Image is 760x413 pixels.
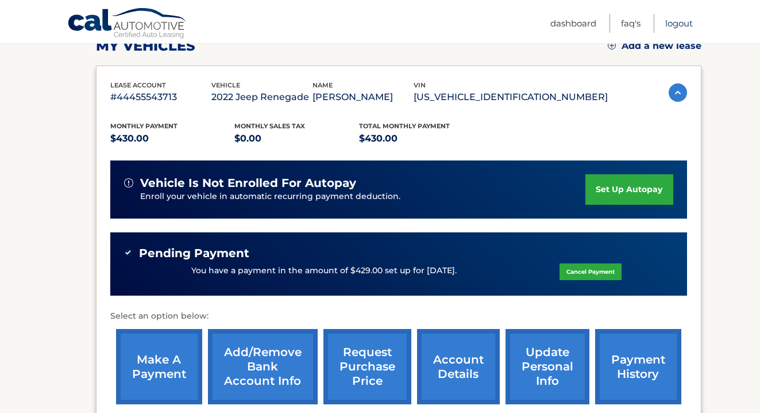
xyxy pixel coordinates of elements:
p: $430.00 [110,131,235,147]
img: check-green.svg [124,248,132,257]
p: Enroll your vehicle in automatic recurring payment deduction. [140,190,586,203]
span: vehicle [211,81,240,89]
p: You have a payment in the amount of $429.00 set up for [DATE]. [191,265,457,277]
p: Select an option below: [110,309,687,323]
span: Monthly sales Tax [234,122,305,130]
p: [PERSON_NAME] [313,89,414,105]
img: alert-white.svg [124,178,133,188]
a: Logout [665,14,693,33]
a: Cancel Payment [560,263,622,280]
a: FAQ's [621,14,641,33]
a: request purchase price [323,329,411,404]
p: [US_VEHICLE_IDENTIFICATION_NUMBER] [414,89,608,105]
p: 2022 Jeep Renegade [211,89,313,105]
h2: my vehicles [96,37,195,55]
span: lease account [110,81,166,89]
a: Cal Automotive [67,7,188,41]
a: account details [417,329,500,404]
a: set up autopay [585,174,673,205]
img: add.svg [608,41,616,49]
span: Pending Payment [139,246,249,261]
span: vin [414,81,426,89]
span: Total Monthly Payment [359,122,450,130]
img: accordion-active.svg [669,83,687,102]
span: vehicle is not enrolled for autopay [140,176,356,190]
a: payment history [595,329,681,404]
p: #44455543713 [110,89,211,105]
span: Monthly Payment [110,122,178,130]
a: Add a new lease [608,40,701,52]
a: make a payment [116,329,202,404]
a: Dashboard [550,14,596,33]
p: $430.00 [359,131,484,147]
a: update personal info [506,329,589,404]
p: $0.00 [234,131,359,147]
span: name [313,81,333,89]
a: Add/Remove bank account info [208,329,318,404]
